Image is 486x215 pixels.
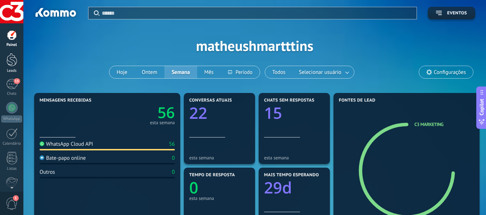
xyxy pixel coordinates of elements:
span: Chats sem respostas [264,98,314,103]
button: Todos [265,66,293,78]
text: 0 [189,177,198,198]
span: 15 [14,78,20,84]
div: Calendário [1,141,22,146]
div: esta semana [189,196,250,201]
span: Mais tempo esperando [264,173,319,178]
text: 22 [189,102,207,123]
button: Selecionar usuário [293,66,354,78]
div: esta semana [189,155,250,160]
div: WhatsApp Cloud API [40,141,93,148]
button: Período [221,66,260,78]
a: C3 Marketing [414,121,443,127]
div: Listas [1,167,22,171]
text: 29d [264,177,292,198]
span: Configurações [434,69,466,75]
button: Mês [197,66,221,78]
button: Hoje [109,66,135,78]
span: Fontes de lead [339,98,376,103]
span: Copilot [478,99,485,115]
div: esta semana [264,155,324,160]
button: Eventos [428,7,475,19]
span: Eventos [447,11,467,16]
div: Outros [40,169,55,176]
button: Semana [164,66,197,78]
span: Tempo de resposta [189,173,235,178]
div: esta semana [150,121,175,125]
div: 0 [172,169,175,176]
button: Ontem [135,66,164,78]
div: 56 [169,141,175,148]
div: 0 [172,155,175,162]
span: Conversas atuais [189,98,232,103]
div: Painel [1,43,22,47]
img: WhatsApp Cloud API [40,141,44,146]
span: Mensagens recebidas [40,98,91,103]
text: 56 [158,102,175,123]
span: Selecionar usuário [297,67,343,77]
div: Leads [1,69,22,73]
a: 56 [107,102,175,123]
a: 29d [264,177,324,198]
div: Chats [1,92,22,96]
span: 1 [13,195,19,201]
div: Bate-papo online [40,155,86,162]
div: WhatsApp [1,116,22,122]
text: 15 [264,102,282,123]
img: Bate-papo online [40,155,44,160]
